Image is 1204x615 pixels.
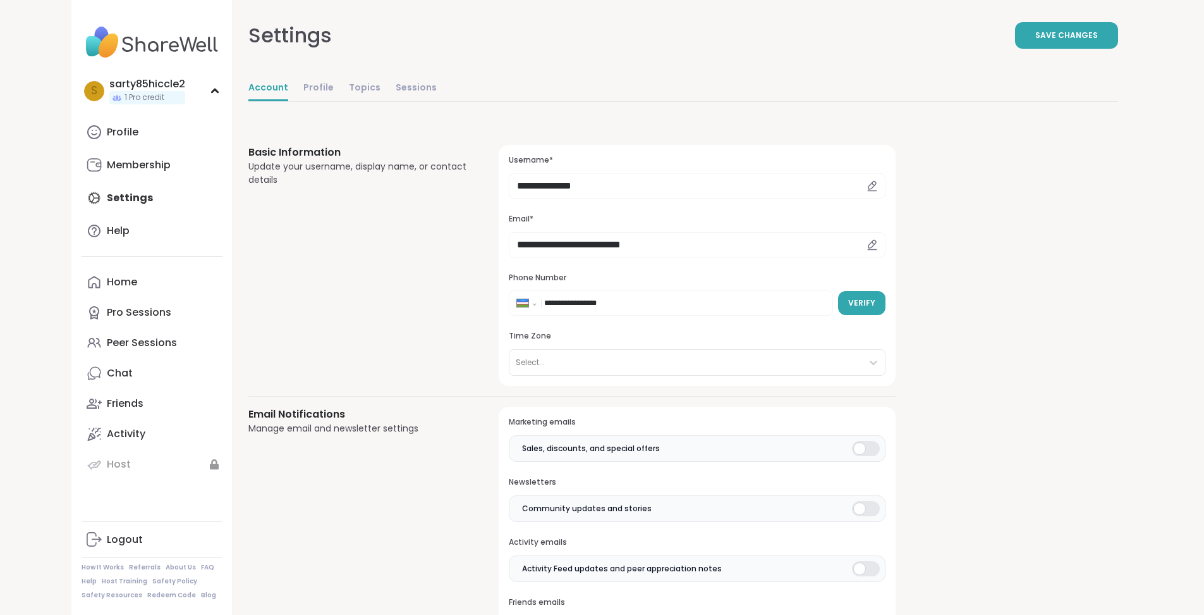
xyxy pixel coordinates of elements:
span: Community updates and stories [522,503,652,514]
div: Chat [107,366,133,380]
a: Membership [82,150,222,180]
a: Redeem Code [147,591,196,600]
a: Help [82,216,222,246]
a: Friends [82,388,222,419]
div: Activity [107,427,145,441]
div: sarty85hiccle2 [109,77,185,91]
div: Update your username, display name, or contact details [248,160,469,187]
a: How It Works [82,563,124,572]
div: Help [107,224,130,238]
div: Friends [107,397,143,411]
h3: Activity emails [509,537,885,548]
a: Peer Sessions [82,328,222,358]
h3: Marketing emails [509,417,885,428]
span: Sales, discounts, and special offers [522,443,660,454]
a: Chat [82,358,222,388]
h3: Phone Number [509,273,885,283]
button: Verify [838,291,885,315]
a: Host Training [102,577,147,586]
h3: Time Zone [509,331,885,342]
h3: Email Notifications [248,407,469,422]
a: Blog [201,591,216,600]
button: Save Changes [1015,22,1118,49]
a: Help [82,577,97,586]
div: Membership [107,158,171,172]
a: Account [248,76,288,101]
div: Pro Sessions [107,306,171,320]
div: Logout [107,533,143,547]
a: Sessions [396,76,437,101]
div: Peer Sessions [107,336,177,350]
h3: Basic Information [248,145,469,160]
a: Safety Policy [152,577,197,586]
a: Referrals [129,563,161,572]
div: Host [107,457,131,471]
div: Settings [248,20,332,51]
a: Logout [82,525,222,555]
a: Profile [82,117,222,147]
a: FAQ [201,563,214,572]
a: Activity [82,419,222,449]
a: Topics [349,76,380,101]
span: Save Changes [1035,30,1098,41]
span: 1 Pro credit [125,92,164,103]
span: Activity Feed updates and peer appreciation notes [522,563,722,575]
div: Profile [107,125,138,139]
span: Verify [848,297,875,309]
h3: Username* [509,155,885,166]
a: Home [82,267,222,297]
a: About Us [166,563,196,572]
span: s [91,83,97,99]
a: Safety Resources [82,591,142,600]
a: Profile [303,76,334,101]
div: Manage email and newsletter settings [248,422,469,435]
div: Home [107,275,137,289]
img: ShareWell Nav Logo [82,20,222,65]
h3: Newsletters [509,477,885,488]
a: Pro Sessions [82,297,222,328]
a: Host [82,449,222,480]
h3: Friends emails [509,597,885,608]
h3: Email* [509,214,885,225]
